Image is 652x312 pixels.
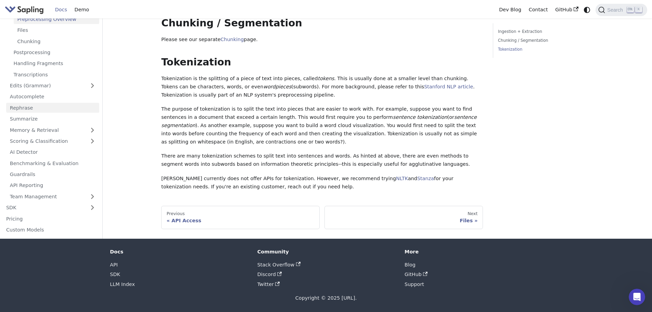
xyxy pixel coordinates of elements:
[161,36,483,44] p: Please see our separate page.
[220,37,244,42] a: Chunking
[525,4,552,15] a: Contact
[393,114,447,120] em: sentence tokenization
[257,262,301,267] a: Stack Overflow
[6,136,99,146] a: Scoring & Classification
[161,206,320,229] a: PreviousAPI Access
[110,272,120,277] a: SDK
[6,159,99,169] a: Benchmarking & Evaluation
[5,5,46,15] a: Sapling.ai
[6,114,99,124] a: Summarize
[596,4,647,16] button: Search (Ctrl+K)
[6,103,99,113] a: Rephrase
[161,105,483,146] p: The purpose of tokenization is to split the text into pieces that are easier to work with. For ex...
[6,180,99,190] a: API Reporting
[495,4,525,15] a: Dev Blog
[161,56,483,68] h2: Tokenization
[629,289,645,305] iframe: Intercom live chat
[86,203,99,213] button: Expand sidebar category 'SDK'
[498,37,591,44] a: Chunking / Segmentation
[161,206,483,229] nav: Docs pages
[10,48,99,58] a: Postprocessing
[14,25,99,35] a: Files
[417,176,434,181] a: Stanza
[110,262,118,267] a: API
[167,211,315,216] div: Previous
[2,214,99,224] a: Pricing
[257,272,282,277] a: Discord
[6,192,99,202] a: Team Management
[161,152,483,169] p: There are many tokenization schemes to split text into sentences and words. As hinted at above, t...
[551,4,582,15] a: GitHub
[330,217,478,224] div: Files
[161,175,483,191] p: [PERSON_NAME] currently does not offer APIs for tokenization. However, we recommend trying and fo...
[2,225,99,235] a: Custom Models
[498,28,591,35] a: Ingestion + Extraction
[424,84,473,89] a: Stanford NLP article
[405,262,416,267] a: Blog
[2,236,99,246] a: Status and Uptime
[582,5,592,15] button: Switch between dark and light mode (currently system mode)
[257,282,280,287] a: Twitter
[330,211,478,216] div: Next
[71,4,93,15] a: Demo
[318,76,334,81] em: tokens
[6,147,99,157] a: AI Detector
[6,81,99,91] a: Edits (Grammar)
[6,92,99,102] a: Autocomplete
[635,7,642,13] kbd: K
[10,70,99,80] a: Transcriptions
[10,59,99,68] a: Handling Fragments
[498,46,591,53] a: Tokenization
[6,125,99,135] a: Memory & Retrieval
[264,84,292,89] em: wordpieces
[324,206,483,229] a: NextFiles
[161,75,483,99] p: Tokenization is the splitting of a piece of text into pieces, called . This is usually done at a ...
[161,114,477,128] em: sentence segmentation
[14,37,99,47] a: Chunking
[14,14,99,24] a: Preprocessing Overview
[396,176,408,181] a: NLTK
[110,282,135,287] a: LLM Index
[405,282,424,287] a: Support
[51,4,71,15] a: Docs
[110,249,247,255] div: Docs
[405,272,428,277] a: GitHub
[167,217,315,224] div: API Access
[161,17,483,29] h2: Chunking / Segmentation
[6,170,99,179] a: Guardrails
[605,7,627,13] span: Search
[110,294,542,302] div: Copyright © 2025 [URL].
[405,249,542,255] div: More
[5,5,44,15] img: Sapling.ai
[257,249,395,255] div: Community
[2,203,86,213] a: SDK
